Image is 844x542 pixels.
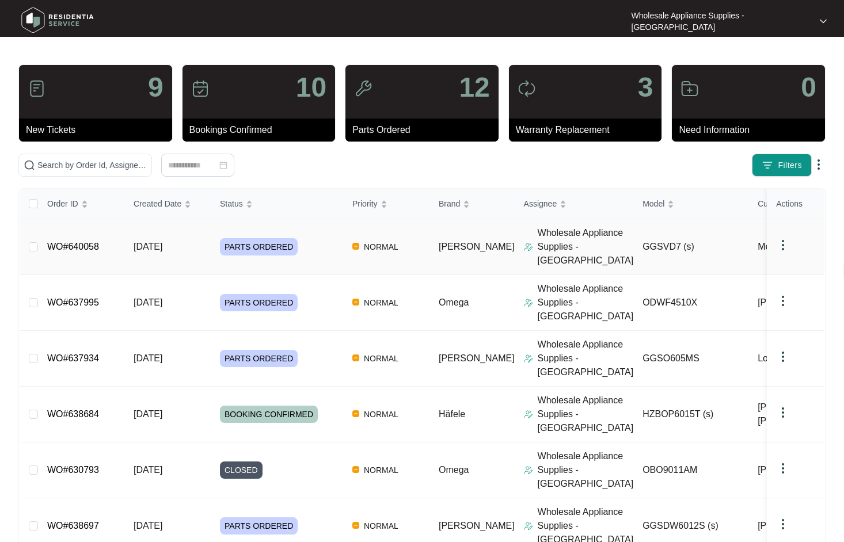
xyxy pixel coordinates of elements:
[37,159,147,171] input: Search by Order Id, Assignee Name, Customer Name, Brand and Model
[47,197,78,210] span: Order ID
[47,297,99,307] a: WO#637995
[134,409,162,419] span: [DATE]
[134,521,162,530] span: [DATE]
[211,189,343,219] th: Status
[220,406,318,423] span: BOOKING CONFIRMED
[776,406,790,419] img: dropdown arrow
[134,242,162,251] span: [DATE]
[47,353,99,363] a: WO#637934
[752,154,812,177] button: filter iconFilters
[642,197,664,210] span: Model
[343,189,429,219] th: Priority
[801,74,816,101] p: 0
[38,189,124,219] th: Order ID
[524,354,533,363] img: Assigner Icon
[633,189,748,219] th: Model
[439,297,469,307] span: Omega
[538,338,634,379] p: Wholesale Appliance Supplies - [GEOGRAPHIC_DATA]
[758,352,837,365] span: Lovasoa Andriam...
[518,79,536,98] img: icon
[524,242,533,251] img: Assigner Icon
[538,394,634,435] p: Wholesale Appliance Supplies - [GEOGRAPHIC_DATA]
[459,74,489,101] p: 12
[758,240,816,254] span: Mec Willcocks
[524,465,533,475] img: Assigner Icon
[134,353,162,363] span: [DATE]
[359,296,403,310] span: NORMAL
[439,242,515,251] span: [PERSON_NAME]
[352,522,359,529] img: Vercel Logo
[359,519,403,533] span: NORMAL
[352,466,359,473] img: Vercel Logo
[758,197,816,210] span: Customer Name
[296,74,326,101] p: 10
[220,517,298,535] span: PARTS ORDERED
[220,197,243,210] span: Status
[776,294,790,308] img: dropdown arrow
[354,79,372,98] img: icon
[148,74,164,101] p: 9
[191,79,210,98] img: icon
[538,226,634,268] p: Wholesale Appliance Supplies - [GEOGRAPHIC_DATA]
[439,353,515,363] span: [PERSON_NAME]
[812,158,826,171] img: dropdown arrow
[47,409,99,419] a: WO#638684
[429,189,515,219] th: Brand
[352,243,359,250] img: Vercel Logo
[47,242,99,251] a: WO#640058
[524,197,557,210] span: Assignee
[632,10,810,33] p: Wholesale Appliance Supplies - [GEOGRAPHIC_DATA]
[524,298,533,307] img: Assigner Icon
[352,197,378,210] span: Priority
[633,275,748,331] td: ODWF4510X
[516,123,662,137] p: Warranty Replacement
[679,123,825,137] p: Need Information
[776,517,790,531] img: dropdown arrow
[352,354,359,361] img: Vercel Logo
[359,240,403,254] span: NORMAL
[538,282,634,323] p: Wholesale Appliance Supplies - [GEOGRAPHIC_DATA]
[134,465,162,475] span: [DATE]
[633,331,748,387] td: GGSO605MS
[439,409,465,419] span: Häfele
[776,461,790,475] img: dropdown arrow
[758,296,834,310] span: [PERSON_NAME]
[47,521,99,530] a: WO#638697
[524,410,533,419] img: Assigner Icon
[26,123,172,137] p: New Tickets
[633,442,748,498] td: OBO9011AM
[134,297,162,307] span: [DATE]
[633,219,748,275] td: GGSVD7 (s)
[762,159,773,171] img: filter icon
[776,350,790,364] img: dropdown arrow
[124,189,211,219] th: Created Date
[758,463,834,477] span: [PERSON_NAME]
[17,3,98,37] img: residentia service logo
[439,521,515,530] span: [PERSON_NAME]
[638,74,653,101] p: 3
[359,352,403,365] span: NORMAL
[352,299,359,306] img: Vercel Logo
[47,465,99,475] a: WO#630793
[220,350,298,367] span: PARTS ORDERED
[352,123,499,137] p: Parts Ordered
[359,463,403,477] span: NORMAL
[439,197,460,210] span: Brand
[220,294,298,311] span: PARTS ORDERED
[515,189,634,219] th: Assignee
[220,238,298,255] span: PARTS ORDERED
[439,465,469,475] span: Omega
[633,387,748,442] td: HZBOP6015T (s)
[758,519,834,533] span: [PERSON_NAME]
[538,449,634,491] p: Wholesale Appliance Supplies - [GEOGRAPHIC_DATA]
[359,407,403,421] span: NORMAL
[134,197,181,210] span: Created Date
[680,79,699,98] img: icon
[524,521,533,530] img: Assigner Icon
[767,189,824,219] th: Actions
[776,238,790,252] img: dropdown arrow
[28,79,46,98] img: icon
[220,461,263,479] span: CLOSED
[24,159,35,171] img: search-icon
[820,18,827,24] img: dropdown arrow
